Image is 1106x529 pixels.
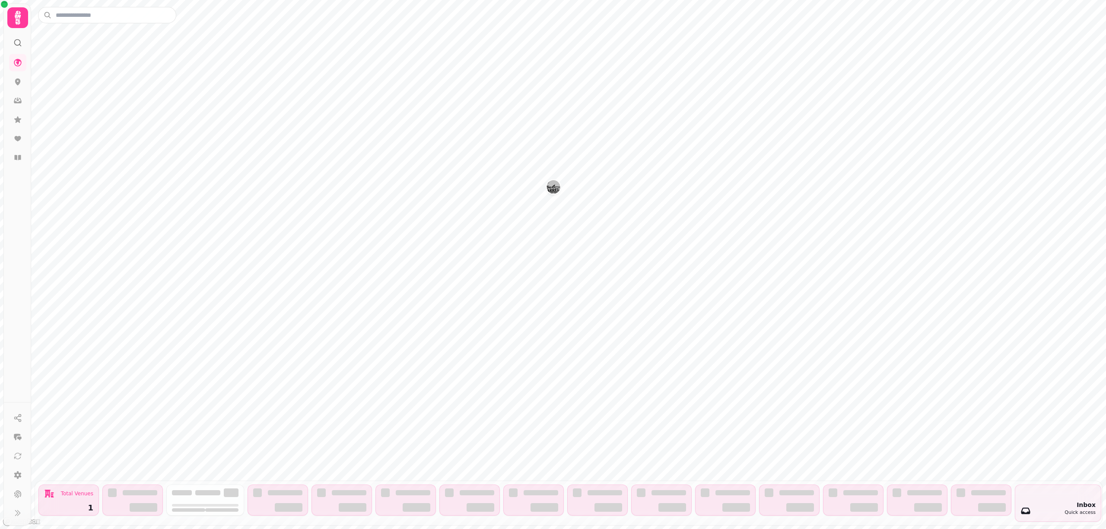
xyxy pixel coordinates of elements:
button: InboxQuick access [1015,485,1101,522]
div: Map marker [547,180,560,196]
a: Mapbox logo [3,516,41,526]
div: Quick access [1065,509,1096,516]
button: The Barrelman [547,180,560,194]
div: Inbox [1065,500,1096,509]
div: 1 [44,504,93,512]
div: Total Venues [61,491,93,496]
